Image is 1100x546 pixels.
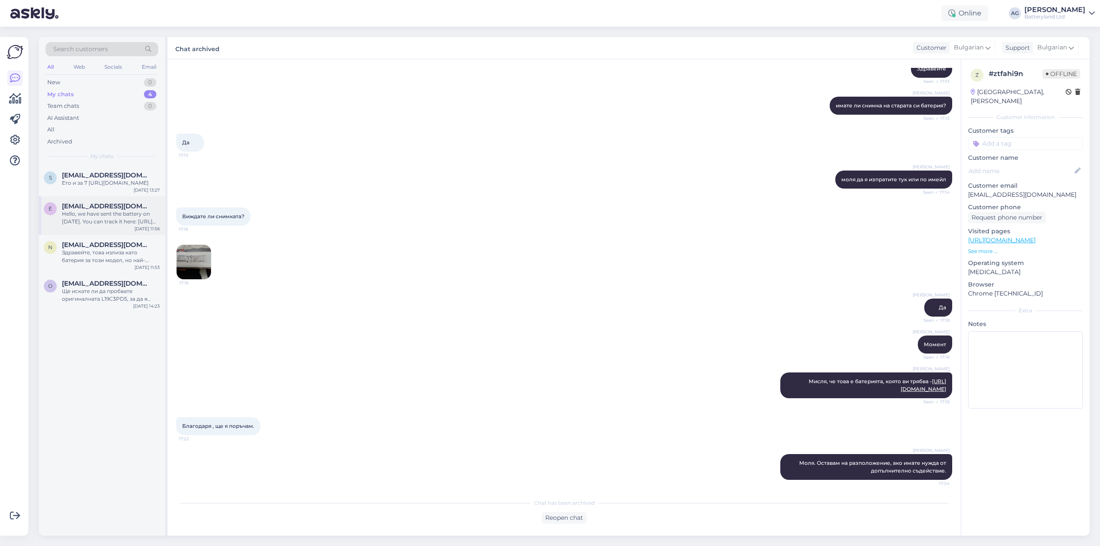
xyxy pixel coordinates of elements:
[836,102,946,109] span: имате ли снимка на старата си батерия?
[913,90,950,96] span: [PERSON_NAME]
[968,181,1083,190] p: Customer email
[47,125,55,134] div: All
[7,44,23,60] img: Askly Logo
[47,90,74,99] div: My chats
[917,189,950,195] span: Seen ✓ 17:14
[989,69,1042,79] div: # ztfahi9n
[179,226,211,232] span: 17:16
[913,447,950,454] span: [PERSON_NAME]
[48,283,52,289] span: o
[968,153,1083,162] p: Customer name
[47,114,79,122] div: AI Assistant
[841,176,946,183] span: моля да я изпратите тук или по имейл
[140,61,158,73] div: Email
[924,341,946,348] span: Момент
[1009,7,1021,19] div: AG
[134,264,160,271] div: [DATE] 11:53
[939,304,946,311] span: Да
[62,210,160,226] div: Hello, we have sent the battery on [DATE]. You can track it here: [URL][DOMAIN_NAME]
[968,320,1083,329] p: Notes
[90,153,113,160] span: My chats
[917,354,950,360] span: Seen ✓ 17:19
[182,423,254,429] span: Благодаря , ще я поръчам.
[46,61,55,73] div: All
[968,307,1083,314] div: Extra
[49,205,52,212] span: e
[917,480,950,487] span: 17:24
[917,78,950,85] span: Seen ✓ 17:13
[913,292,950,298] span: [PERSON_NAME]
[62,179,160,187] div: Ето и за 7 [URL][DOMAIN_NAME]
[542,512,587,524] div: Reopen chat
[133,303,160,309] div: [DATE] 14:23
[534,499,595,507] span: Chat has been archived
[62,280,151,287] span: office@cryptosystemsbg.com
[62,287,160,303] div: Ще искате ли да пробвате оригиналната L19C3PD5, за да я осигурим на място при нас? Тя се води, че...
[941,6,988,21] div: Online
[968,268,1083,277] p: [MEDICAL_DATA]
[968,247,1083,255] p: See more ...
[72,61,87,73] div: Web
[47,102,79,110] div: Team chats
[1024,6,1095,20] a: [PERSON_NAME]Batteryland Ltd
[47,137,72,146] div: Archived
[62,241,151,249] span: naydenovasparuh@gmail.com
[968,203,1083,212] p: Customer phone
[179,152,211,159] span: 17:13
[62,202,151,210] span: eduardharsing@yahoo.com
[179,436,211,442] span: 17:22
[62,249,160,264] div: Здравейте, това излиза като батерия за този модел, но най-добре сравнете снимките със вашата ориг...
[1042,69,1080,79] span: Offline
[975,72,979,78] span: z
[134,187,160,193] div: [DATE] 13:27
[969,166,1073,176] input: Add name
[968,137,1083,150] input: Add a tag
[968,113,1083,121] div: Customer information
[182,139,189,146] span: Да
[179,280,211,286] span: 17:16
[144,90,156,99] div: 4
[968,280,1083,289] p: Browser
[913,366,950,372] span: [PERSON_NAME]
[175,42,220,54] label: Chat archived
[799,460,947,474] span: Моля. Оставам на разположение, ако имате нужда от допълнително съдействие.
[968,227,1083,236] p: Visited pages
[1024,13,1085,20] div: Batteryland Ltd
[968,126,1083,135] p: Customer tags
[913,43,947,52] div: Customer
[53,45,108,54] span: Search customers
[47,78,60,87] div: New
[913,329,950,335] span: [PERSON_NAME]
[62,171,151,179] span: slavvii1984@abv.bg
[968,236,1036,244] a: [URL][DOMAIN_NAME]
[48,244,52,250] span: n
[968,259,1083,268] p: Operating system
[103,61,124,73] div: Socials
[1037,43,1067,52] span: Bulgarian
[968,212,1046,223] div: Request phone number
[968,289,1083,298] p: Chrome [TECHNICAL_ID]
[144,78,156,87] div: 0
[913,164,950,170] span: [PERSON_NAME]
[177,245,211,279] img: Attachment
[49,174,52,181] span: s
[1024,6,1085,13] div: [PERSON_NAME]
[917,115,950,122] span: Seen ✓ 17:13
[182,213,244,220] span: Виждате ли снимката?
[809,378,946,392] span: Мисля, че това е батерията, която ви трябва -
[144,102,156,110] div: 0
[917,65,946,72] span: Здравейте
[968,190,1083,199] p: [EMAIL_ADDRESS][DOMAIN_NAME]
[917,317,950,323] span: Seen ✓ 17:18
[917,399,950,405] span: Seen ✓ 17:19
[1002,43,1030,52] div: Support
[134,226,160,232] div: [DATE] 11:56
[971,88,1066,106] div: [GEOGRAPHIC_DATA], [PERSON_NAME]
[954,43,984,52] span: Bulgarian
